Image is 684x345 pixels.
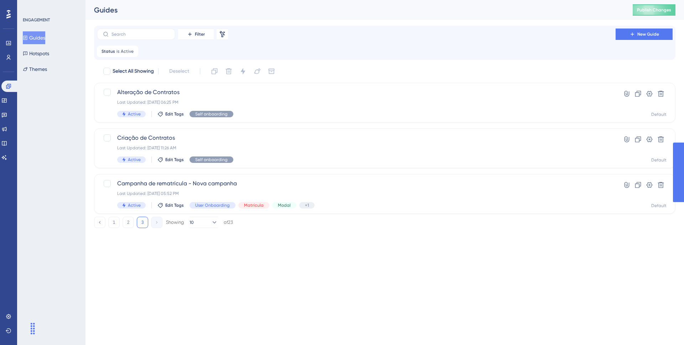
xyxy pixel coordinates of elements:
button: New Guide [616,29,673,40]
span: Edit Tags [165,202,184,208]
span: Edit Tags [165,157,184,163]
button: Themes [23,63,47,76]
button: Publish Changes [633,4,675,16]
input: Search [112,32,169,37]
span: Matrícula [244,202,264,208]
span: Campanha de rematrícula - Nova campanha [117,179,595,188]
span: Self onboarding [195,157,228,163]
div: Last Updated: [DATE] 06:25 PM [117,99,595,105]
button: 3 [137,217,148,228]
button: Deselect [163,65,196,78]
span: Deselect [169,67,189,76]
span: User Onboarding [195,202,230,208]
button: 10 [190,217,218,228]
button: Guides [23,31,45,44]
iframe: UserGuiding AI Assistant Launcher [654,317,675,338]
span: Active [128,202,141,208]
span: Select All Showing [113,67,154,76]
span: Active [121,48,134,54]
button: Filter [178,29,214,40]
div: Last Updated: [DATE] 11:26 AM [117,145,595,151]
button: Edit Tags [157,111,184,117]
span: Criação de Contratos [117,134,595,142]
button: Edit Tags [157,202,184,208]
div: of 23 [224,219,233,226]
button: Hotspots [23,47,49,60]
div: Last Updated: [DATE] 05:52 PM [117,191,595,196]
span: +1 [305,202,309,208]
span: is [116,48,119,54]
span: Status [102,48,115,54]
span: New Guide [637,31,659,37]
span: Active [128,111,141,117]
span: Self onboarding [195,111,228,117]
button: 1 [108,217,120,228]
div: Guides [94,5,615,15]
div: Drag [27,318,38,339]
div: Showing [166,219,184,226]
span: Alteração de Contratos [117,88,595,97]
div: ENGAGEMENT [23,17,50,23]
button: Edit Tags [157,157,184,163]
span: Modal [278,202,291,208]
span: Active [128,157,141,163]
button: 2 [123,217,134,228]
span: Edit Tags [165,111,184,117]
span: 10 [190,220,194,225]
div: Default [651,157,667,163]
span: Publish Changes [637,7,671,13]
div: Default [651,203,667,208]
div: Default [651,112,667,117]
span: Filter [195,31,205,37]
